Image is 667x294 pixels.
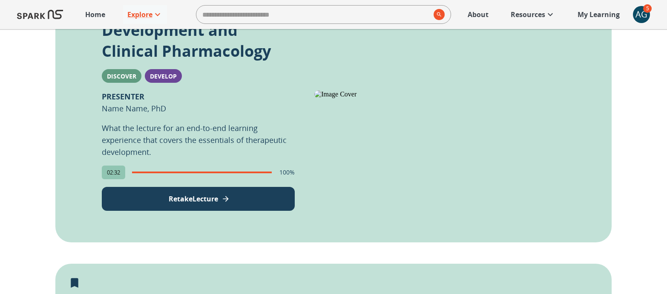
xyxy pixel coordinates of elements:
p: Resources [511,9,545,20]
svg: Remove from My Learning [68,277,81,289]
button: search [430,6,445,23]
a: About [463,5,493,24]
a: My Learning [573,5,624,24]
a: Resources [506,5,560,24]
span: Discover [102,72,141,80]
p: 100% [279,168,295,177]
img: Logo of SPARK at Stanford [17,4,63,25]
p: Retake Lecture [169,194,218,204]
div: AG [633,6,650,23]
span: 5 [643,4,652,13]
b: PRESENTER [102,91,144,102]
button: account of current user [633,6,650,23]
p: What the lecture for an end-to-end learning experience that covers the essentials of therapeutic ... [102,122,295,158]
span: completion progress of user [132,172,272,173]
p: My Learning [578,9,620,20]
button: View Lecture [102,187,295,211]
a: Explore [123,5,167,24]
p: Home [85,9,105,20]
p: Name Name, PhD [102,90,166,114]
span: Develop [145,72,182,80]
p: Explore [127,9,152,20]
p: About [468,9,489,20]
span: 02:32 [102,169,125,176]
a: Home [81,5,109,24]
img: Image Cover [314,90,556,98]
